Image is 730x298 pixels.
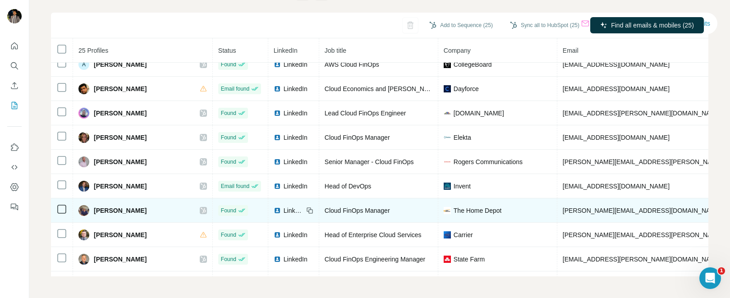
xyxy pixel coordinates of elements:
img: company-logo [444,231,451,238]
img: Avatar [78,83,89,94]
img: LinkedIn logo [274,256,281,263]
img: Avatar [78,181,89,192]
span: [PERSON_NAME] [94,109,147,118]
button: My lists [7,97,22,114]
div: A [78,59,89,70]
img: LinkedIn logo [274,61,281,68]
span: Head of Enterprise Cloud Services [325,231,422,238]
span: Cloud FinOps Engineering Manager [325,256,425,263]
img: Avatar [7,9,22,23]
span: Carrier [454,230,473,239]
img: company-logo [444,85,451,92]
span: 25 Profiles [78,47,108,54]
span: Head of DevOps [325,183,372,190]
img: company-logo [444,207,451,214]
span: [EMAIL_ADDRESS][PERSON_NAME][DOMAIN_NAME] [563,110,721,117]
img: company-logo [444,110,451,117]
img: LinkedIn logo [274,158,281,165]
img: LinkedIn logo [274,231,281,238]
span: Status [218,47,236,54]
span: Found [221,133,236,142]
span: LinkedIn [284,182,308,191]
img: Avatar [78,229,89,240]
button: Dashboard [7,179,22,195]
span: Cloud FinOps Manager [325,207,390,214]
span: Dayforce [454,84,479,93]
span: Email found [221,85,249,93]
span: LinkedIn [274,47,298,54]
span: The Home Depot [454,206,502,215]
span: LinkedIn [284,60,308,69]
iframe: Intercom live chat [699,267,721,289]
span: [DOMAIN_NAME] [454,109,504,118]
button: Search [7,58,22,74]
span: Email found [221,182,249,190]
span: [PERSON_NAME] [94,182,147,191]
img: Avatar [78,132,89,143]
button: Add to Sequence (25) [423,18,499,32]
button: Use Surfe API [7,159,22,175]
span: Cloud FinOps Manager [325,134,390,141]
img: LinkedIn logo [274,183,281,190]
span: [EMAIL_ADDRESS][DOMAIN_NAME] [563,134,670,141]
span: [EMAIL_ADDRESS][PERSON_NAME][DOMAIN_NAME] [563,256,721,263]
span: [PERSON_NAME] [94,255,147,264]
img: company-logo [444,61,451,68]
span: LinkedIn [284,157,308,166]
span: 1 [718,267,725,275]
span: Elekta [454,133,471,142]
img: company-logo [444,135,451,139]
img: company-logo [444,183,451,190]
img: LinkedIn logo [274,134,281,141]
span: Invent [454,182,471,191]
span: [PERSON_NAME] [94,60,147,69]
span: [PERSON_NAME] [94,206,147,215]
span: LinkedIn [284,133,308,142]
span: [PERSON_NAME] [94,84,147,93]
span: [EMAIL_ADDRESS][DOMAIN_NAME] [563,183,670,190]
img: Avatar [78,108,89,119]
span: Email [563,47,578,54]
span: [PERSON_NAME] [94,230,147,239]
img: LinkedIn logo [274,85,281,92]
span: Job title [325,47,346,54]
img: LinkedIn logo [274,110,281,117]
span: AWS Cloud FinOps [325,61,379,68]
button: Find all emails & mobiles (25) [590,17,704,33]
button: Enrich CSV [7,78,22,94]
span: CollegeBoard [454,60,492,69]
span: Find all emails & mobiles (25) [611,21,694,30]
span: LinkedIn [284,109,308,118]
span: State Farm [454,255,485,264]
span: LinkedIn [284,230,308,239]
button: Feedback [7,199,22,215]
button: Use Surfe on LinkedIn [7,139,22,156]
button: Quick start [7,38,22,54]
span: [PERSON_NAME] [94,133,147,142]
img: company-logo [444,158,451,165]
button: Sync all to HubSpot (25) [504,18,586,32]
span: Senior Manager - Cloud FinOps [325,158,414,165]
img: Avatar [78,254,89,265]
span: Rogers Communications [454,157,523,166]
span: Found [221,231,236,239]
span: [PERSON_NAME][EMAIL_ADDRESS][DOMAIN_NAME] [563,207,721,214]
span: [EMAIL_ADDRESS][DOMAIN_NAME] [563,85,670,92]
span: Lead Cloud FinOps Engineer [325,110,406,117]
span: LinkedIn [284,255,308,264]
span: LinkedIn [284,84,308,93]
img: Avatar [78,156,89,167]
img: company-logo [444,256,451,263]
span: Found [221,255,236,263]
span: Company [444,47,471,54]
span: [PERSON_NAME] [94,157,147,166]
span: Found [221,60,236,69]
span: [EMAIL_ADDRESS][DOMAIN_NAME] [563,61,670,68]
span: Found [221,206,236,215]
span: Found [221,109,236,117]
span: Cloud Economics and [PERSON_NAME] lead [325,85,454,92]
span: LinkedIn [284,206,303,215]
span: Found [221,158,236,166]
img: LinkedIn logo [274,207,281,214]
img: Avatar [78,205,89,216]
